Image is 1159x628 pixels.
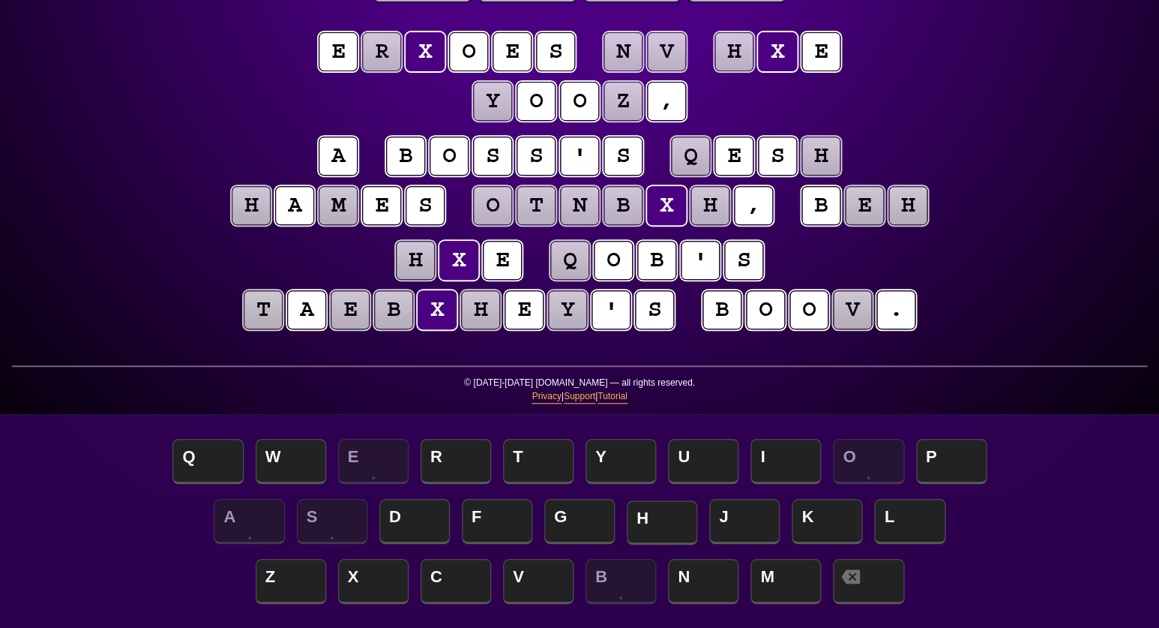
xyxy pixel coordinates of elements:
[597,389,627,404] a: Tutorial
[647,82,686,121] puzzle-tile: ,
[362,32,401,71] puzzle-tile: r
[462,499,532,544] span: F
[214,499,284,544] span: A
[473,82,512,121] puzzle-tile: y
[386,137,425,176] puzzle-tile: b
[714,137,753,176] puzzle-tile: e
[421,559,491,604] span: C
[594,241,633,280] puzzle-tile: o
[702,290,741,329] puzzle-tile: b
[550,241,589,280] puzzle-tile: q
[647,186,686,225] puzzle-tile: x
[503,439,574,484] span: T
[734,186,773,225] puzzle-tile: ,
[585,559,656,604] span: B
[483,241,522,280] puzzle-tile: e
[319,32,358,71] puzzle-tile: e
[833,439,903,484] span: O
[532,389,561,404] a: Privacy
[724,241,763,280] puzzle-tile: s
[876,290,915,329] puzzle-tile: .
[256,559,326,604] span: Z
[690,186,729,225] puzzle-tile: h
[232,186,271,225] puzzle-tile: h
[421,439,491,484] span: R
[585,439,656,484] span: Y
[172,439,243,484] span: Q
[319,137,358,176] puzzle-tile: a
[709,499,780,544] span: J
[647,32,686,71] puzzle-tile: v
[750,439,821,484] span: I
[714,32,753,71] puzzle-tile: h
[874,499,945,544] span: L
[845,186,884,225] puzzle-tile: e
[627,500,697,545] span: H
[331,290,370,329] puzzle-tile: e
[671,137,710,176] puzzle-tile: q
[461,290,500,329] puzzle-tile: h
[833,290,872,329] puzzle-tile: v
[758,32,797,71] puzzle-tile: x
[603,32,642,71] puzzle-tile: n
[792,499,862,544] span: K
[430,137,469,176] puzzle-tile: o
[275,186,314,225] puzzle-tile: a
[668,439,738,484] span: U
[396,241,435,280] puzzle-tile: h
[473,186,512,225] puzzle-tile: o
[635,290,674,329] puzzle-tile: s
[560,82,599,121] puzzle-tile: o
[801,186,840,225] puzzle-tile: b
[746,290,785,329] puzzle-tile: o
[12,376,1147,413] p: © [DATE]-[DATE] [DOMAIN_NAME] — all rights reserved. | |
[789,290,828,329] puzzle-tile: o
[338,559,409,604] span: X
[536,32,575,71] puzzle-tile: s
[564,389,595,404] a: Support
[888,186,927,225] puzzle-tile: h
[439,241,478,280] puzzle-tile: x
[517,186,556,225] puzzle-tile: t
[517,137,556,176] puzzle-tile: s
[801,32,840,71] puzzle-tile: e
[493,32,532,71] puzzle-tile: e
[637,241,676,280] puzzle-tile: b
[449,32,488,71] puzzle-tile: o
[517,82,556,121] puzzle-tile: o
[418,290,457,329] puzzle-tile: x
[603,82,642,121] puzzle-tile: z
[916,439,987,484] span: P
[668,559,738,604] span: N
[244,290,283,329] puzzle-tile: t
[379,499,450,544] span: D
[758,137,797,176] puzzle-tile: s
[544,499,615,544] span: G
[560,186,599,225] puzzle-tile: n
[287,290,326,329] puzzle-tile: a
[503,559,574,604] span: V
[297,499,367,544] span: S
[362,186,401,225] puzzle-tile: e
[374,290,413,329] puzzle-tile: b
[548,290,587,329] puzzle-tile: y
[406,32,445,71] puzzle-tile: x
[801,137,840,176] puzzle-tile: h
[591,290,630,329] puzzle-tile: '
[681,241,720,280] puzzle-tile: '
[406,186,445,225] puzzle-tile: s
[319,186,358,225] puzzle-tile: m
[603,186,642,225] puzzle-tile: b
[560,137,599,176] puzzle-tile: '
[256,439,326,484] span: W
[603,137,642,176] puzzle-tile: s
[750,559,821,604] span: M
[473,137,512,176] puzzle-tile: s
[338,439,409,484] span: E
[505,290,544,329] puzzle-tile: e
